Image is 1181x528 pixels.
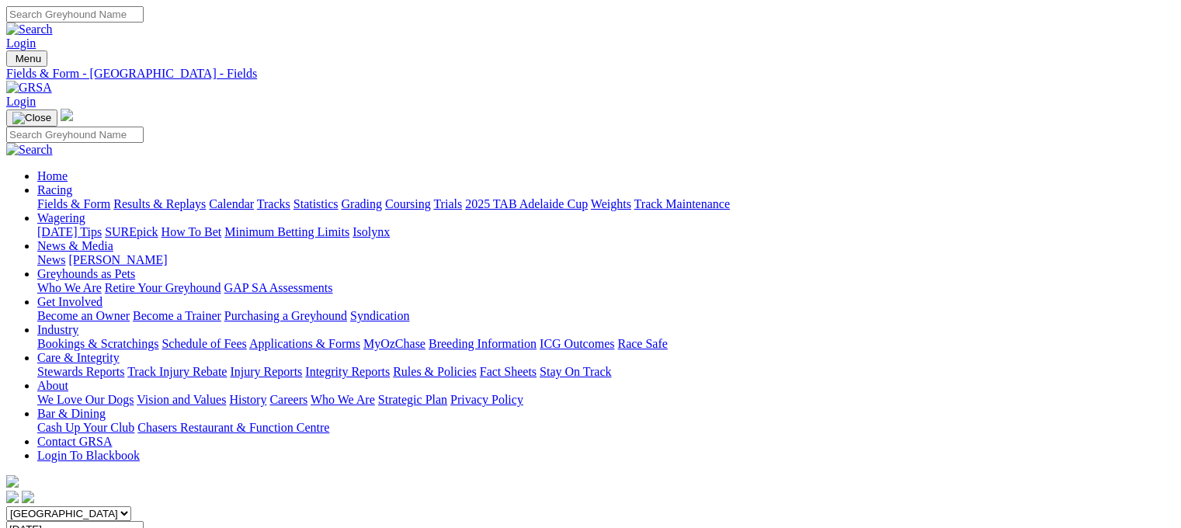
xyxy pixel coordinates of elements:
[37,421,134,434] a: Cash Up Your Club
[634,197,730,210] a: Track Maintenance
[37,225,1175,239] div: Wagering
[37,337,1175,351] div: Industry
[105,281,221,294] a: Retire Your Greyhound
[305,365,390,378] a: Integrity Reports
[363,337,426,350] a: MyOzChase
[249,337,360,350] a: Applications & Forms
[591,197,631,210] a: Weights
[37,295,102,308] a: Get Involved
[37,337,158,350] a: Bookings & Scratchings
[37,183,72,196] a: Racing
[230,365,302,378] a: Injury Reports
[224,225,349,238] a: Minimum Betting Limits
[37,253,1175,267] div: News & Media
[311,393,375,406] a: Who We Are
[269,393,307,406] a: Careers
[37,449,140,462] a: Login To Blackbook
[37,435,112,448] a: Contact GRSA
[68,253,167,266] a: [PERSON_NAME]
[22,491,34,503] img: twitter.svg
[61,109,73,121] img: logo-grsa-white.png
[429,337,537,350] a: Breeding Information
[6,109,57,127] button: Toggle navigation
[6,81,52,95] img: GRSA
[257,197,290,210] a: Tracks
[378,393,447,406] a: Strategic Plan
[37,309,1175,323] div: Get Involved
[37,197,110,210] a: Fields & Form
[37,169,68,182] a: Home
[37,309,130,322] a: Become an Owner
[37,393,134,406] a: We Love Our Dogs
[16,53,41,64] span: Menu
[6,50,47,67] button: Toggle navigation
[37,323,78,336] a: Industry
[105,225,158,238] a: SUREpick
[465,197,588,210] a: 2025 TAB Adelaide Cup
[37,407,106,420] a: Bar & Dining
[294,197,339,210] a: Statistics
[224,309,347,322] a: Purchasing a Greyhound
[37,365,1175,379] div: Care & Integrity
[37,211,85,224] a: Wagering
[540,365,611,378] a: Stay On Track
[6,36,36,50] a: Login
[162,337,246,350] a: Schedule of Fees
[37,379,68,392] a: About
[6,127,144,143] input: Search
[37,197,1175,211] div: Racing
[37,281,102,294] a: Who We Are
[37,225,102,238] a: [DATE] Tips
[617,337,667,350] a: Race Safe
[342,197,382,210] a: Grading
[393,365,477,378] a: Rules & Policies
[37,421,1175,435] div: Bar & Dining
[450,393,523,406] a: Privacy Policy
[350,309,409,322] a: Syndication
[433,197,462,210] a: Trials
[6,67,1175,81] a: Fields & Form - [GEOGRAPHIC_DATA] - Fields
[6,491,19,503] img: facebook.svg
[113,197,206,210] a: Results & Replays
[6,95,36,108] a: Login
[37,351,120,364] a: Care & Integrity
[37,393,1175,407] div: About
[6,23,53,36] img: Search
[6,6,144,23] input: Search
[162,225,222,238] a: How To Bet
[385,197,431,210] a: Coursing
[353,225,390,238] a: Isolynx
[37,281,1175,295] div: Greyhounds as Pets
[37,253,65,266] a: News
[12,112,51,124] img: Close
[224,281,333,294] a: GAP SA Assessments
[6,143,53,157] img: Search
[6,475,19,488] img: logo-grsa-white.png
[133,309,221,322] a: Become a Trainer
[37,365,124,378] a: Stewards Reports
[209,197,254,210] a: Calendar
[480,365,537,378] a: Fact Sheets
[137,393,226,406] a: Vision and Values
[37,267,135,280] a: Greyhounds as Pets
[37,239,113,252] a: News & Media
[127,365,227,378] a: Track Injury Rebate
[137,421,329,434] a: Chasers Restaurant & Function Centre
[229,393,266,406] a: History
[540,337,614,350] a: ICG Outcomes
